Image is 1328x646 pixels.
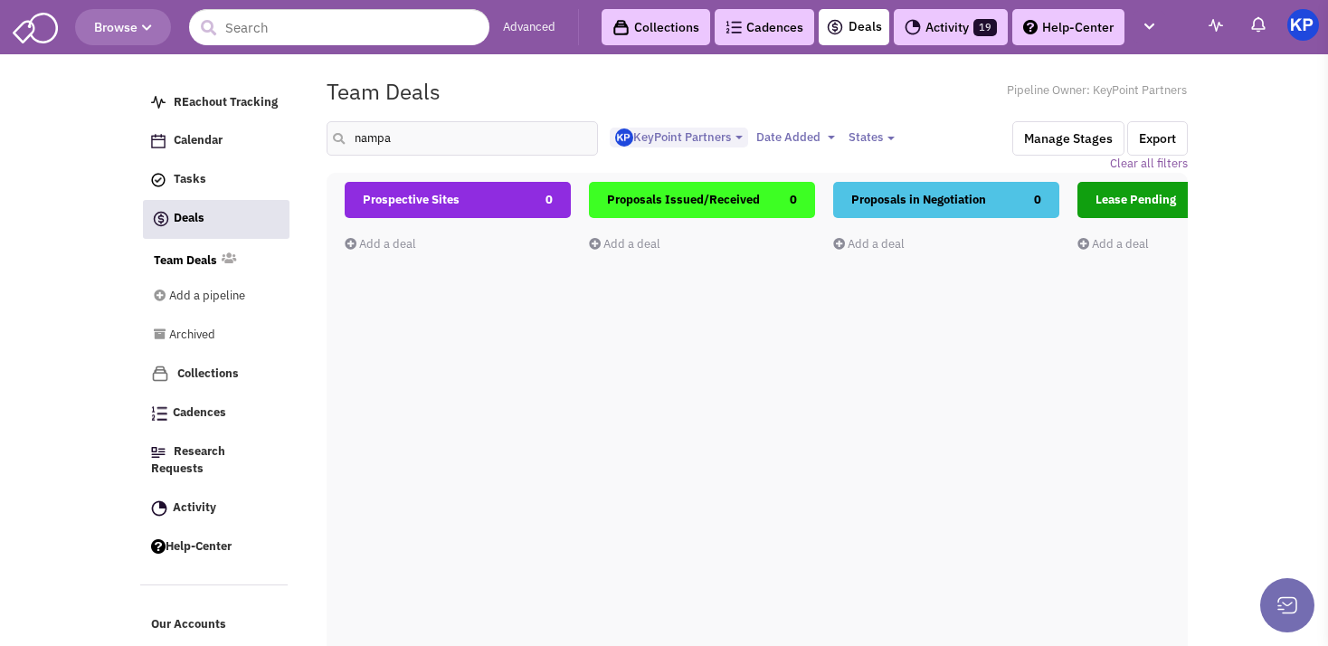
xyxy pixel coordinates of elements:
[726,21,742,33] img: Cadences_logo.png
[327,121,598,156] input: Search deals
[363,192,460,207] span: Prospective Sites
[751,128,840,147] button: Date Added
[1012,9,1124,45] a: Help-Center
[142,163,289,197] a: Tasks
[151,134,166,148] img: Calendar.png
[75,9,171,45] button: Browse
[589,236,660,252] a: Add a deal
[177,366,239,381] span: Collections
[142,491,289,526] a: Activity
[152,208,170,230] img: icon-deals.svg
[151,365,169,383] img: icon-collection-lavender.png
[973,19,997,36] span: 19
[13,9,58,43] img: SmartAdmin
[327,80,441,103] h1: Team Deals
[151,447,166,458] img: Research.png
[143,200,289,239] a: Deals
[142,608,289,642] a: Our Accounts
[94,19,152,35] span: Browse
[715,9,814,45] a: Cadences
[151,617,226,632] span: Our Accounts
[826,16,844,38] img: icon-deals.svg
[1127,121,1188,156] button: Export
[1007,82,1188,100] span: Pipeline Owner: KeyPoint Partners
[142,435,289,487] a: Research Requests
[849,129,883,145] span: States
[843,128,900,147] button: States
[1012,121,1124,156] button: Manage Stages
[174,172,206,187] span: Tasks
[151,500,167,517] img: Activity.png
[142,86,289,120] a: REachout Tracking
[173,405,226,421] span: Cadences
[756,129,821,145] span: Date Added
[790,182,797,218] span: 0
[151,444,225,477] span: Research Requests
[1110,156,1188,173] a: Clear all filters
[905,19,921,35] img: Activity.png
[142,396,289,431] a: Cadences
[154,280,264,314] a: Add a pipeline
[503,19,555,36] a: Advanced
[174,94,278,109] span: REachout Tracking
[1096,192,1176,207] span: Lease Pending
[142,124,289,158] a: Calendar
[189,9,489,45] input: Search
[151,173,166,187] img: icon-tasks.png
[612,19,630,36] img: icon-collection-lavender-black.svg
[1023,20,1038,34] img: help.png
[826,16,882,38] a: Deals
[545,182,553,218] span: 0
[151,539,166,554] img: help.png
[142,356,289,392] a: Collections
[851,192,986,207] span: Proposals in Negotiation
[894,9,1008,45] a: Activity19
[154,252,217,270] a: Team Deals
[615,129,731,145] span: KeyPoint Partners
[607,192,760,207] span: Proposals Issued/Received
[173,499,216,515] span: Activity
[833,236,905,252] a: Add a deal
[615,128,633,147] img: Gp5tB00MpEGTGSMiAkF79g.png
[1034,182,1041,218] span: 0
[602,9,710,45] a: Collections
[610,128,748,148] button: KeyPoint Partners
[345,236,416,252] a: Add a deal
[1077,236,1149,252] a: Add a deal
[142,530,289,565] a: Help-Center
[174,133,223,148] span: Calendar
[154,318,264,353] a: Archived
[151,406,167,421] img: Cadences_logo.png
[1287,9,1319,41] img: KeyPoint Partners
